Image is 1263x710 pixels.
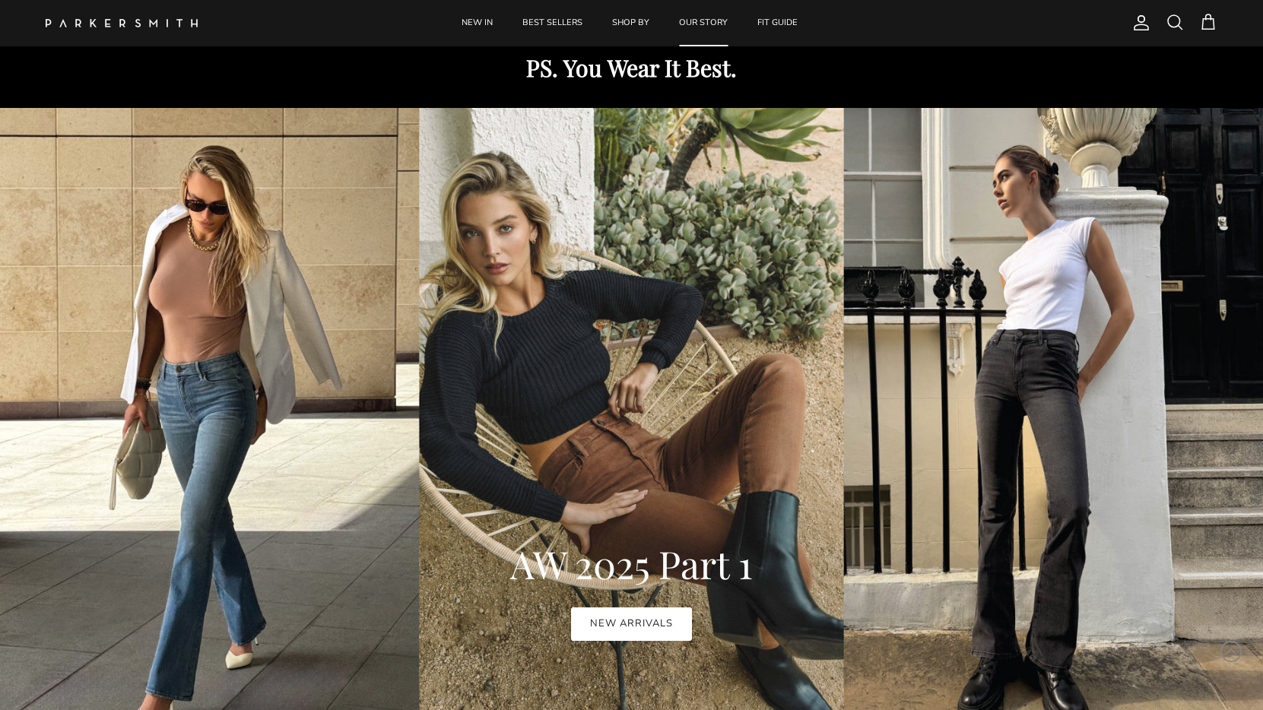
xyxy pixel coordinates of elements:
[1126,14,1150,32] a: Account
[1220,640,1242,663] svg: Scroll to Top
[46,19,198,27] a: Parker Smith
[271,543,993,585] h1: AW 2025 Part 1
[571,607,692,641] a: NEW ARRIVALS
[526,52,737,83] strong: PS. You Wear It Best.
